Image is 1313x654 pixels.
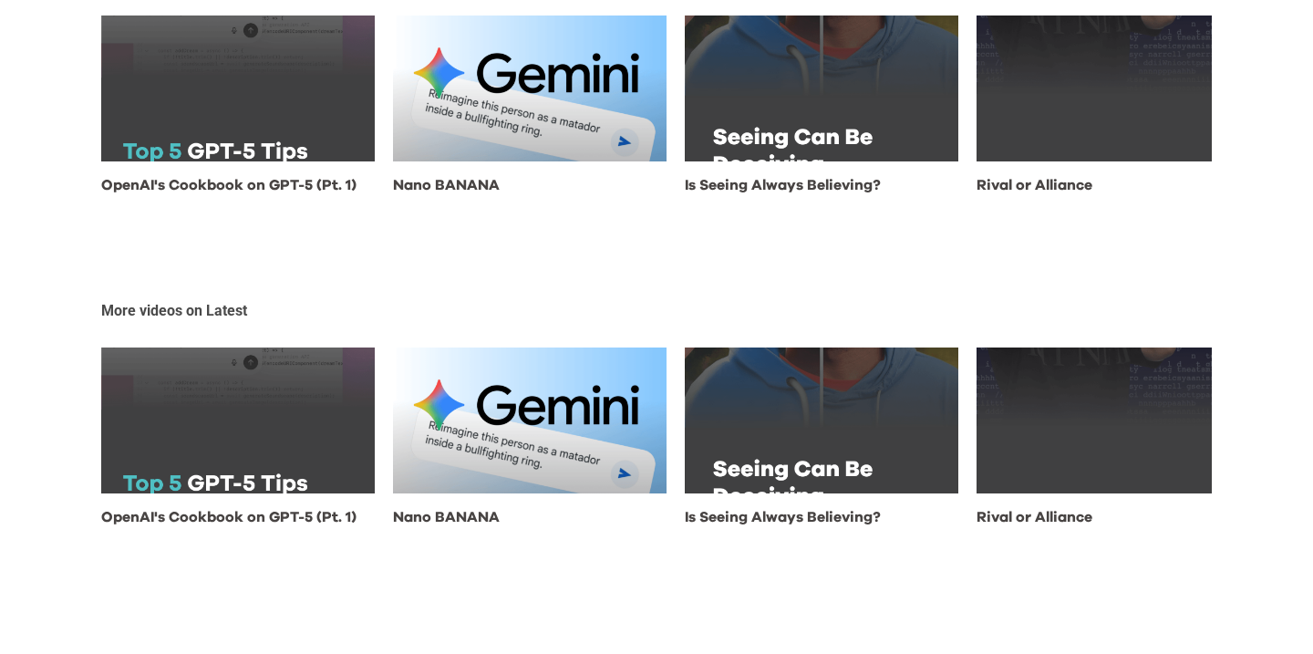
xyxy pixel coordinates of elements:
p: Is Seeing Always Believing? [685,508,881,526]
p: Nano BANANA [393,508,500,526]
p: Is Seeing Always Believing? [685,176,881,194]
a: OpenAI's Cookbook on GPT-5 (Pt. 1) [101,508,357,541]
p: Nano BANANA [393,176,500,194]
a: Is Seeing Always Believing? [685,508,881,541]
p: More videos on Latest [101,300,1212,322]
p: Rival or Alliance [977,176,1092,194]
img: Is Seeing Always Believing? [685,348,958,493]
p: OpenAI's Cookbook on GPT-5 (Pt. 1) [101,508,357,526]
a: OpenAI's Cookbook on GPT-5 (Pt. 1) [101,176,357,209]
p: Rival or Alliance [977,508,1092,526]
img: OpenAI's Cookbook on GPT-5 (Pt. 1) [101,16,375,161]
img: Nano BANANA [393,16,667,161]
p: OpenAI's Cookbook on GPT-5 (Pt. 1) [101,176,357,194]
a: Rival or Alliance [977,176,1092,209]
img: Nano BANANA [393,348,667,493]
img: Rival or Alliance [977,348,1250,493]
img: OpenAI's Cookbook on GPT-5 (Pt. 1) [101,348,375,493]
a: Nano BANANA [393,176,500,209]
img: Rival or Alliance [977,16,1250,161]
a: Rival or Alliance [977,508,1092,541]
a: Is Seeing Always Believing? [685,176,881,209]
img: Is Seeing Always Believing? [685,16,958,161]
a: Nano BANANA [393,508,500,541]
